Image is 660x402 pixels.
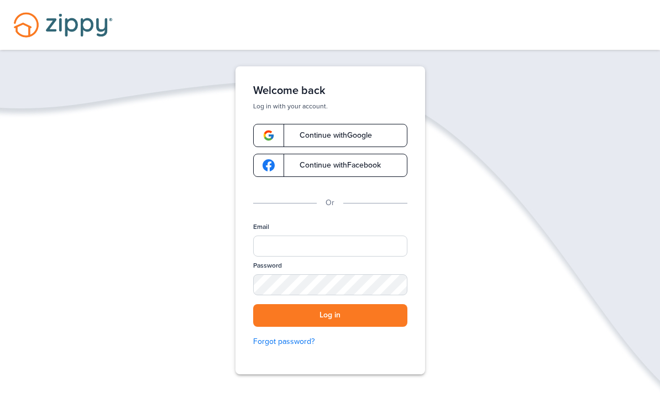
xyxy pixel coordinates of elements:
span: Continue with Facebook [289,161,381,169]
p: Log in with your account. [253,102,407,111]
input: Password [253,274,407,295]
label: Password [253,261,282,270]
img: google-logo [263,129,275,142]
a: google-logoContinue withGoogle [253,124,407,147]
a: google-logoContinue withFacebook [253,154,407,177]
button: Log in [253,304,407,327]
p: Or [326,197,334,209]
span: Continue with Google [289,132,372,139]
h1: Welcome back [253,84,407,97]
a: Forgot password? [253,336,407,348]
img: google-logo [263,159,275,171]
input: Email [253,236,407,257]
label: Email [253,222,269,232]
